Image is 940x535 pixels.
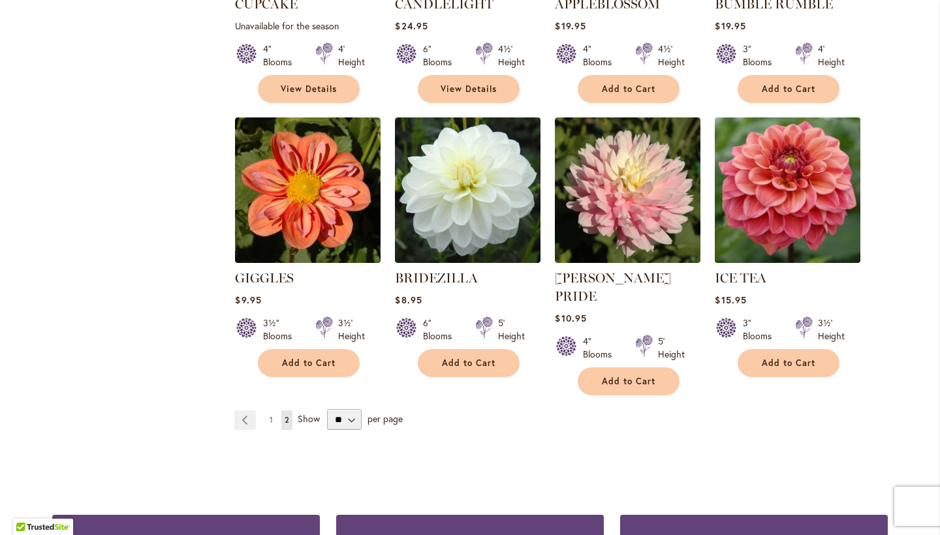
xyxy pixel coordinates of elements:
a: [PERSON_NAME] PRIDE [555,270,671,304]
span: View Details [441,84,497,95]
a: 1 [266,410,276,430]
a: BRIDEZILLA [395,270,478,286]
iframe: Launch Accessibility Center [10,489,46,525]
span: $10.95 [555,312,586,324]
img: ICE TEA [712,114,864,266]
div: 4' Height [338,42,365,69]
span: Add to Cart [282,358,336,369]
div: 4½' Height [658,42,685,69]
div: 3½' Height [818,316,845,343]
div: 4" Blooms [583,335,619,361]
span: Add to Cart [442,358,495,369]
button: Add to Cart [418,349,520,377]
a: View Details [258,75,360,103]
span: per page [368,412,403,425]
span: Show [298,412,320,425]
img: BRIDEZILLA [395,117,540,263]
span: $9.95 [235,294,261,306]
button: Add to Cart [258,349,360,377]
span: 1 [270,415,273,425]
img: GIGGLES [235,117,381,263]
span: $24.95 [395,20,428,32]
span: Add to Cart [602,376,655,387]
div: 4½' Height [498,42,525,69]
span: $8.95 [395,294,422,306]
span: 2 [285,415,289,425]
p: Unavailable for the season [235,20,381,32]
div: 4' Height [818,42,845,69]
img: CHILSON'S PRIDE [555,117,700,263]
button: Add to Cart [578,75,680,103]
a: BRIDEZILLA [395,253,540,266]
span: $19.95 [715,20,745,32]
a: CHILSON'S PRIDE [555,253,700,266]
a: GIGGLES [235,270,294,286]
div: 3" Blooms [743,316,779,343]
div: 3½' Height [338,316,365,343]
div: 4" Blooms [263,42,300,69]
span: Add to Cart [762,358,815,369]
div: 5' Height [498,316,525,343]
a: View Details [418,75,520,103]
div: 4" Blooms [583,42,619,69]
button: Add to Cart [738,75,839,103]
div: 3" Blooms [743,42,779,69]
div: 6" Blooms [423,316,460,343]
div: 5' Height [658,335,685,361]
div: 3½" Blooms [263,316,300,343]
span: $19.95 [555,20,586,32]
a: ICE TEA [715,270,766,286]
span: $15.95 [715,294,746,306]
span: Add to Cart [602,84,655,95]
span: Add to Cart [762,84,815,95]
span: View Details [281,84,337,95]
a: GIGGLES [235,253,381,266]
div: 6" Blooms [423,42,460,69]
a: ICE TEA [715,253,860,266]
button: Add to Cart [578,367,680,395]
button: Add to Cart [738,349,839,377]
